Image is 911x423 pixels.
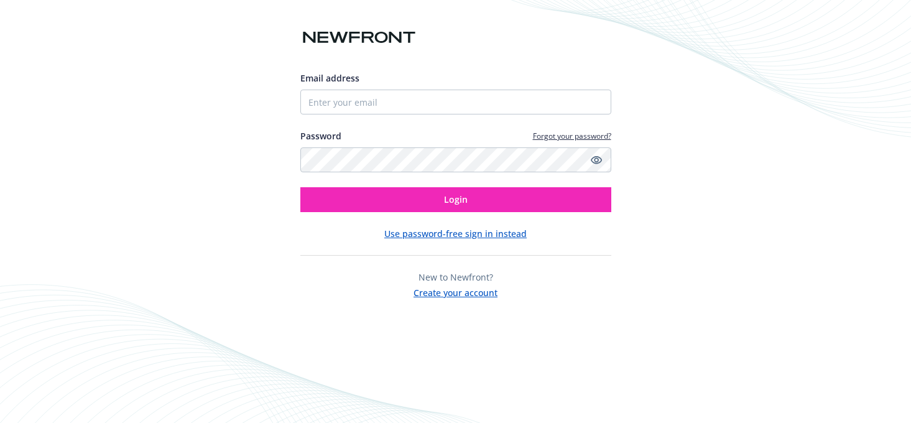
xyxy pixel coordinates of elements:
button: Create your account [414,284,497,299]
span: Login [444,193,468,205]
img: Newfront logo [300,27,418,49]
input: Enter your password [300,147,611,172]
button: Use password-free sign in instead [384,227,527,240]
a: Show password [589,152,604,167]
label: Password [300,129,341,142]
span: Email address [300,72,359,84]
button: Login [300,187,611,212]
a: Forgot your password? [533,131,611,141]
span: New to Newfront? [419,271,493,283]
input: Enter your email [300,90,611,114]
